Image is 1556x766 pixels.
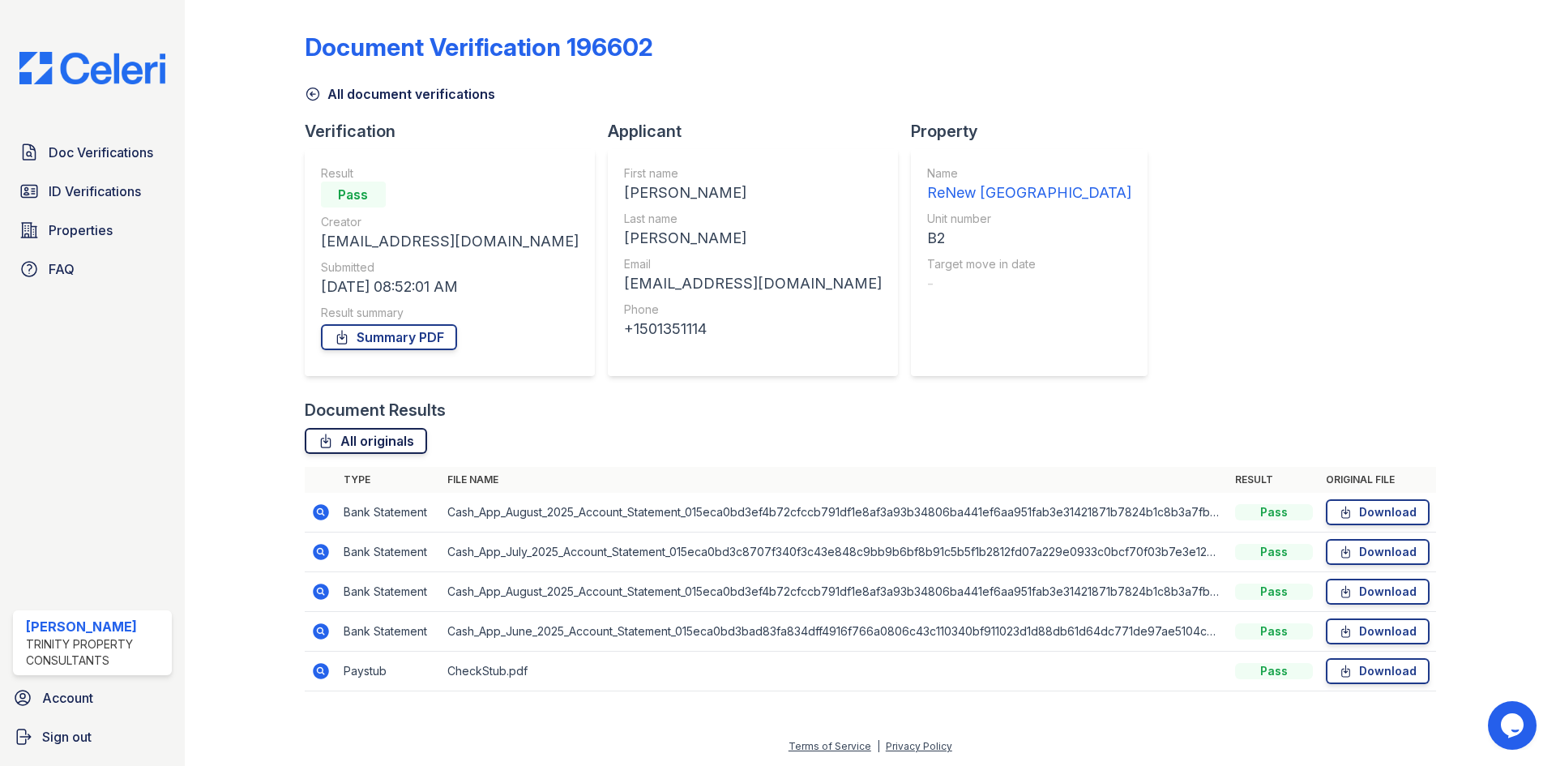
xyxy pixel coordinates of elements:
span: Properties [49,220,113,240]
div: Applicant [608,120,911,143]
div: [PERSON_NAME] [624,227,882,250]
div: +1501351114 [624,318,882,340]
div: Document Results [305,399,446,422]
td: Cash_App_August_2025_Account_Statement_015eca0bd3ef4b72cfccb791df1e8af3a93b34806ba441ef6aa951fab3... [441,572,1229,612]
div: Pass [321,182,386,208]
span: Sign out [42,727,92,747]
div: Name [927,165,1131,182]
span: Doc Verifications [49,143,153,162]
div: Pass [1235,663,1313,679]
a: Download [1326,618,1430,644]
td: Paystub [337,652,441,691]
span: Account [42,688,93,708]
a: Download [1326,579,1430,605]
div: Last name [624,211,882,227]
div: Verification [305,120,608,143]
th: File name [441,467,1229,493]
div: [DATE] 08:52:01 AM [321,276,579,298]
div: Result summary [321,305,579,321]
div: Pass [1235,623,1313,640]
div: Email [624,256,882,272]
div: Pass [1235,584,1313,600]
div: Document Verification 196602 [305,32,653,62]
div: Pass [1235,544,1313,560]
img: CE_Logo_Blue-a8612792a0a2168367f1c8372b55b34899dd931a85d93a1a3d3e32e68fde9ad4.png [6,52,178,84]
div: Creator [321,214,579,230]
span: FAQ [49,259,75,279]
a: Account [6,682,178,714]
a: Privacy Policy [886,740,952,752]
td: Cash_App_June_2025_Account_Statement_015eca0bd3bad83fa834dff4916f766a0806c43c110340bf911023d1d88d... [441,612,1229,652]
div: First name [624,165,882,182]
a: Download [1326,539,1430,565]
td: Bank Statement [337,572,441,612]
a: Download [1326,658,1430,684]
div: [EMAIL_ADDRESS][DOMAIN_NAME] [624,272,882,295]
div: Result [321,165,579,182]
td: CheckStub.pdf [441,652,1229,691]
div: Submitted [321,259,579,276]
td: Bank Statement [337,493,441,533]
th: Original file [1319,467,1436,493]
span: ID Verifications [49,182,141,201]
a: Summary PDF [321,324,457,350]
div: ReNew [GEOGRAPHIC_DATA] [927,182,1131,204]
div: [EMAIL_ADDRESS][DOMAIN_NAME] [321,230,579,253]
div: Unit number [927,211,1131,227]
a: FAQ [13,253,172,285]
td: Cash_App_July_2025_Account_Statement_015eca0bd3c8707f340f3c43e848c9bb9b6bf8b91c5b5f1b2812fd07a229... [441,533,1229,572]
td: Bank Statement [337,533,441,572]
a: Doc Verifications [13,136,172,169]
div: Trinity Property Consultants [26,636,165,669]
a: All originals [305,428,427,454]
td: Cash_App_August_2025_Account_Statement_015eca0bd3ef4b72cfccb791df1e8af3a93b34806ba441ef6aa951fab3... [441,493,1229,533]
div: - [927,272,1131,295]
th: Result [1229,467,1319,493]
th: Type [337,467,441,493]
div: | [877,740,880,752]
div: [PERSON_NAME] [624,182,882,204]
a: Sign out [6,721,178,753]
a: ID Verifications [13,175,172,208]
div: [PERSON_NAME] [26,617,165,636]
iframe: chat widget [1488,701,1540,750]
a: Properties [13,214,172,246]
div: B2 [927,227,1131,250]
div: Pass [1235,504,1313,520]
div: Phone [624,302,882,318]
div: Property [911,120,1161,143]
td: Bank Statement [337,612,441,652]
a: Terms of Service [789,740,871,752]
a: Name ReNew [GEOGRAPHIC_DATA] [927,165,1131,204]
a: All document verifications [305,84,495,104]
div: Target move in date [927,256,1131,272]
a: Download [1326,499,1430,525]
